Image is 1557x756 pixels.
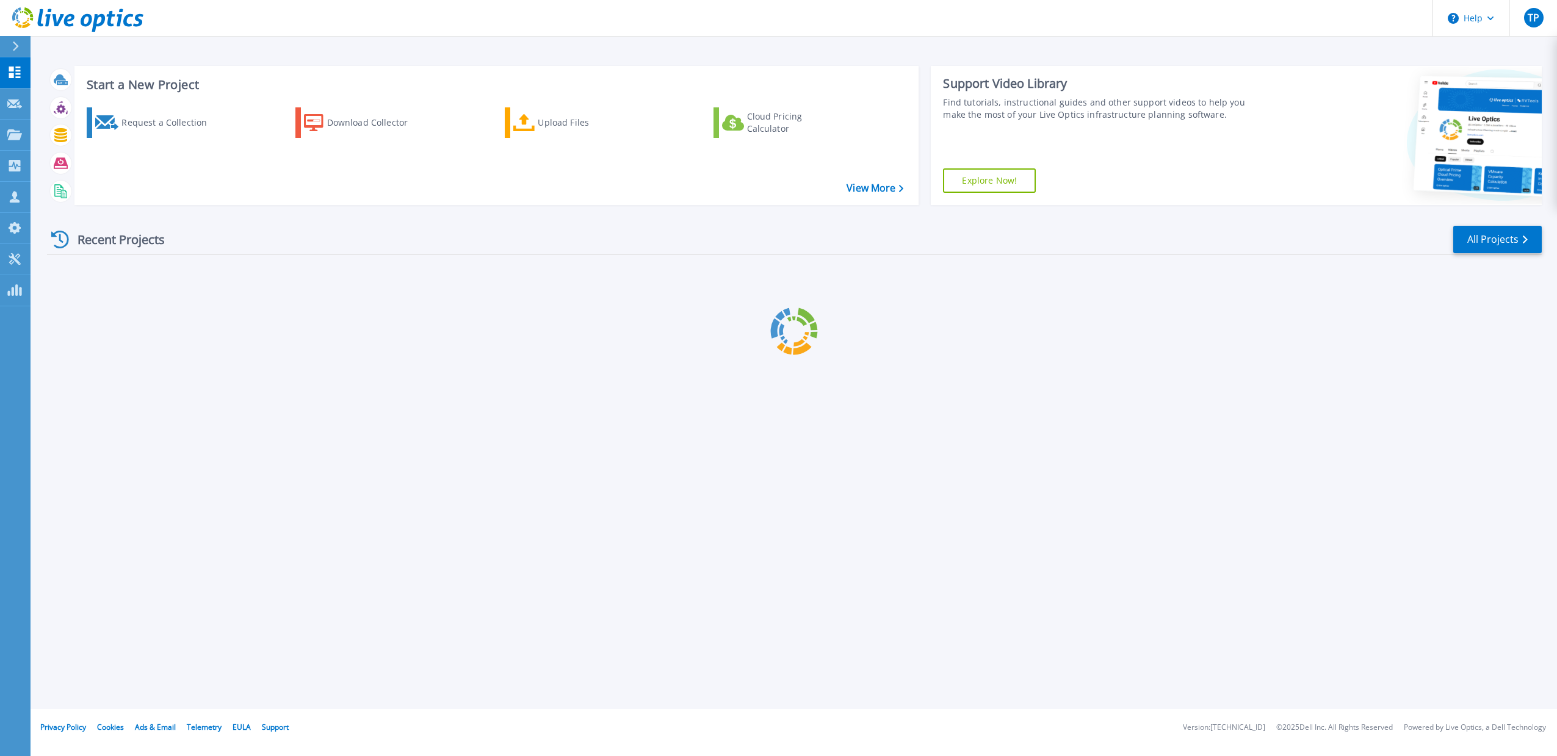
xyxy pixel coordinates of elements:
[943,76,1259,92] div: Support Video Library
[1453,226,1542,253] a: All Projects
[713,107,850,138] a: Cloud Pricing Calculator
[97,722,124,732] a: Cookies
[87,78,903,92] h3: Start a New Project
[87,107,223,138] a: Request a Collection
[262,722,289,732] a: Support
[1276,724,1393,732] li: © 2025 Dell Inc. All Rights Reserved
[295,107,432,138] a: Download Collector
[505,107,641,138] a: Upload Files
[1183,724,1265,732] li: Version: [TECHNICAL_ID]
[121,110,219,135] div: Request a Collection
[135,722,176,732] a: Ads & Email
[47,225,181,254] div: Recent Projects
[187,722,222,732] a: Telemetry
[747,110,845,135] div: Cloud Pricing Calculator
[1404,724,1546,732] li: Powered by Live Optics, a Dell Technology
[233,722,251,732] a: EULA
[1528,13,1539,23] span: TP
[538,110,635,135] div: Upload Files
[40,722,86,732] a: Privacy Policy
[327,110,425,135] div: Download Collector
[847,182,903,194] a: View More
[943,168,1036,193] a: Explore Now!
[943,96,1259,121] div: Find tutorials, instructional guides and other support videos to help you make the most of your L...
